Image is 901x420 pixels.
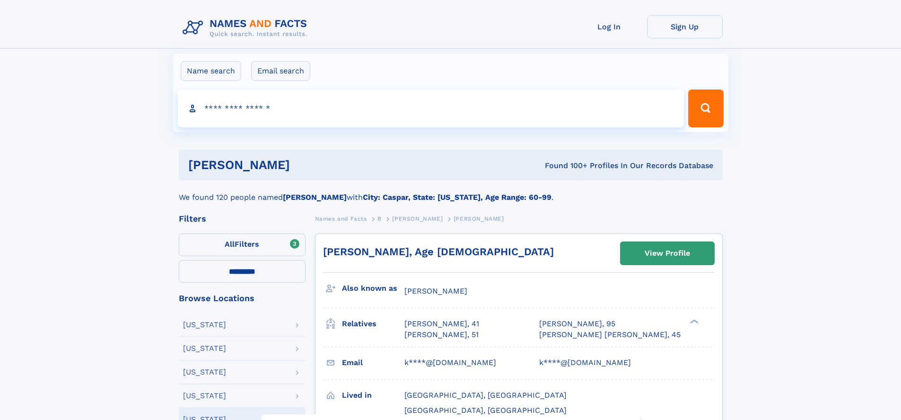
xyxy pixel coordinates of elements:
img: Logo Names and Facts [179,15,315,41]
a: [PERSON_NAME], 41 [404,319,479,329]
h3: Also known as [342,280,404,296]
span: B [377,215,382,222]
a: [PERSON_NAME], 95 [539,319,615,329]
input: search input [178,89,684,127]
h3: Email [342,355,404,371]
div: Found 100+ Profiles In Our Records Database [417,161,713,171]
label: Name search [181,61,241,81]
div: Filters [179,214,306,223]
div: View Profile [645,242,690,264]
button: Search Button [688,89,723,127]
a: [PERSON_NAME] [392,213,443,224]
div: ❯ [688,319,699,325]
h1: [PERSON_NAME] [188,159,418,171]
span: [PERSON_NAME] [454,215,504,222]
a: View Profile [621,242,714,265]
div: [US_STATE] [183,321,226,329]
h3: Lived in [342,387,404,403]
div: Browse Locations [179,294,306,303]
b: [PERSON_NAME] [283,193,347,202]
a: B [377,213,382,224]
div: [US_STATE] [183,392,226,400]
span: [PERSON_NAME] [404,286,467,295]
div: [US_STATE] [183,368,226,376]
div: [US_STATE] [183,345,226,352]
div: We found 120 people named with . [179,180,723,203]
span: [PERSON_NAME] [392,215,443,222]
a: [PERSON_NAME], 51 [404,330,479,340]
label: Email search [251,61,310,81]
a: [PERSON_NAME], Age [DEMOGRAPHIC_DATA] [323,246,554,258]
a: Sign Up [647,15,723,38]
span: [GEOGRAPHIC_DATA], [GEOGRAPHIC_DATA] [404,391,567,400]
a: Names and Facts [315,213,367,224]
a: Log In [571,15,647,38]
h3: Relatives [342,316,404,332]
a: [PERSON_NAME] [PERSON_NAME], 45 [539,330,681,340]
span: All [225,240,235,249]
b: City: Caspar, State: [US_STATE], Age Range: 60-99 [363,193,551,202]
span: [GEOGRAPHIC_DATA], [GEOGRAPHIC_DATA] [404,406,567,415]
label: Filters [179,233,306,256]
